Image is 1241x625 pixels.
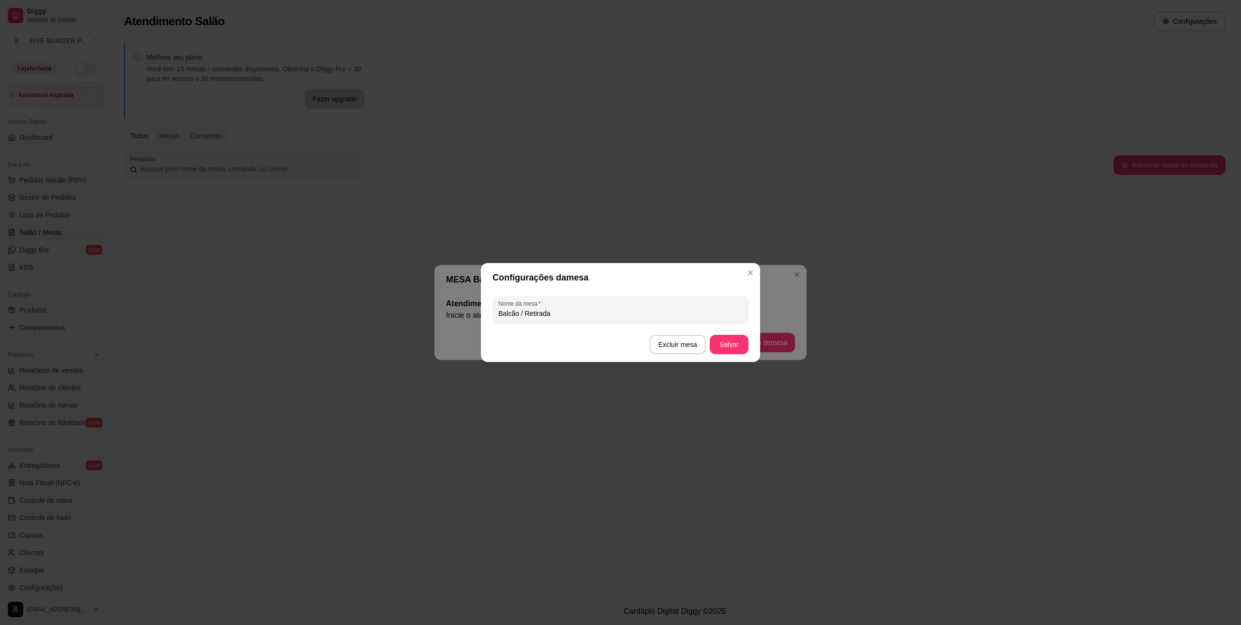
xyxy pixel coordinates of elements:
[743,265,758,280] button: Close
[498,309,743,318] input: Nome da mesa
[650,335,706,354] button: Excluir mesa
[498,299,544,308] label: Nome da mesa
[710,335,748,354] button: Salvar
[481,263,760,292] header: Configurações da mesa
